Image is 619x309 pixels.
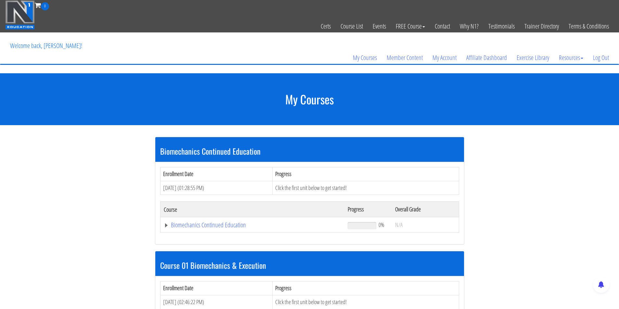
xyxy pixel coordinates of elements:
td: Click the first unit below to get started! [273,295,459,309]
th: Enrollment Date [160,167,273,181]
td: [DATE] (02:46:22 PM) [160,295,273,309]
a: My Account [428,42,461,73]
a: Member Content [382,42,428,73]
a: Affiliate Dashboard [461,42,512,73]
span: 0% [379,221,384,228]
a: Log Out [588,42,614,73]
a: My Courses [348,42,382,73]
a: Certs [316,10,336,42]
p: Welcome back, [PERSON_NAME]! [5,33,87,59]
th: Course [160,202,344,217]
th: Progress [273,167,459,181]
a: Terms & Conditions [564,10,614,42]
th: Overall Grade [392,202,459,217]
a: Biomechanics Continued Education [164,222,342,228]
a: FREE Course [391,10,430,42]
a: 0 [35,1,49,9]
td: [DATE] (01:28:55 PM) [160,181,273,195]
th: Progress [344,202,392,217]
a: Contact [430,10,455,42]
a: Exercise Library [512,42,554,73]
a: Course List [336,10,368,42]
a: Events [368,10,391,42]
a: Testimonials [484,10,520,42]
span: 0 [41,2,49,10]
img: n1-education [5,0,35,30]
th: Progress [273,281,459,295]
td: Click the first unit below to get started! [273,181,459,195]
th: Enrollment Date [160,281,273,295]
a: Trainer Directory [520,10,564,42]
a: Why N1? [455,10,484,42]
h3: Biomechanics Continued Education [160,147,459,155]
h3: Course 01 Biomechanics & Execution [160,261,459,269]
td: N/A [392,217,459,233]
a: Resources [554,42,588,73]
